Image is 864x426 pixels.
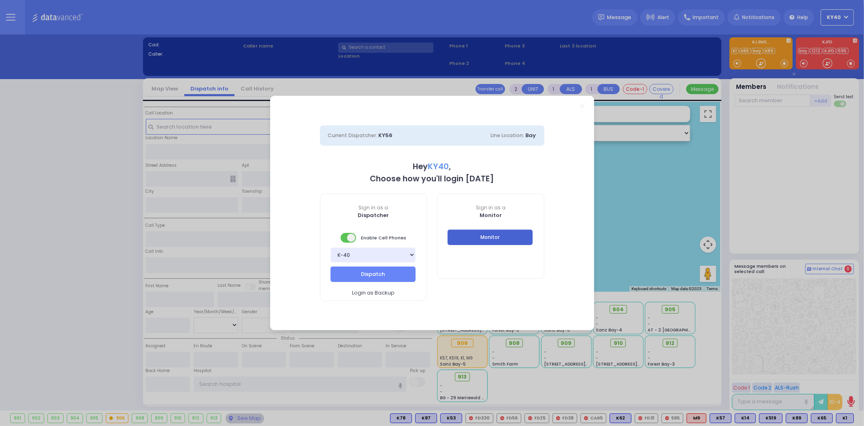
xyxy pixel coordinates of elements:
[480,211,502,219] b: Monitor
[370,173,494,184] b: Choose how you'll login [DATE]
[379,131,393,139] span: KY56
[491,132,525,139] span: Line Location:
[331,267,416,282] button: Dispatch
[437,204,544,211] span: Sign in as a
[526,131,536,139] span: Bay
[328,132,378,139] span: Current Dispatcher:
[448,230,533,245] button: Monitor
[320,204,427,211] span: Sign in as a
[413,161,451,172] b: Hey ,
[358,211,389,219] b: Dispatcher
[352,289,395,297] span: Login as Backup
[341,232,406,243] span: Enable Cell Phones
[428,161,449,172] span: KY40
[580,104,585,108] a: Close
